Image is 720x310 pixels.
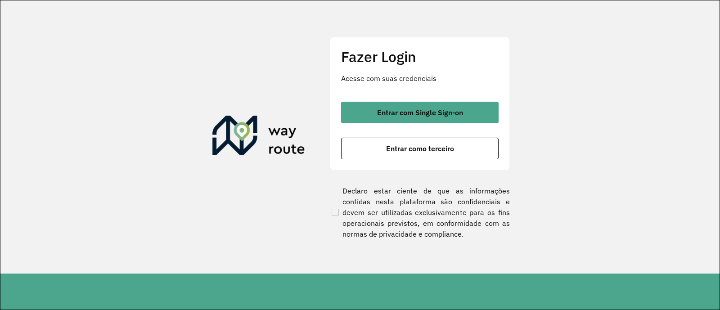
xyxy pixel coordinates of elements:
button: button [341,138,499,159]
h2: Fazer Login [341,48,499,65]
img: Roteirizador AmbevTech [212,116,305,159]
span: Entrar com Single Sign-on [377,109,463,116]
button: button [341,102,499,123]
label: Declaro estar ciente de que as informações contidas nesta plataforma são confidenciais e devem se... [330,185,510,239]
p: Acesse com suas credenciais [341,73,499,84]
span: Entrar como terceiro [386,145,454,152]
